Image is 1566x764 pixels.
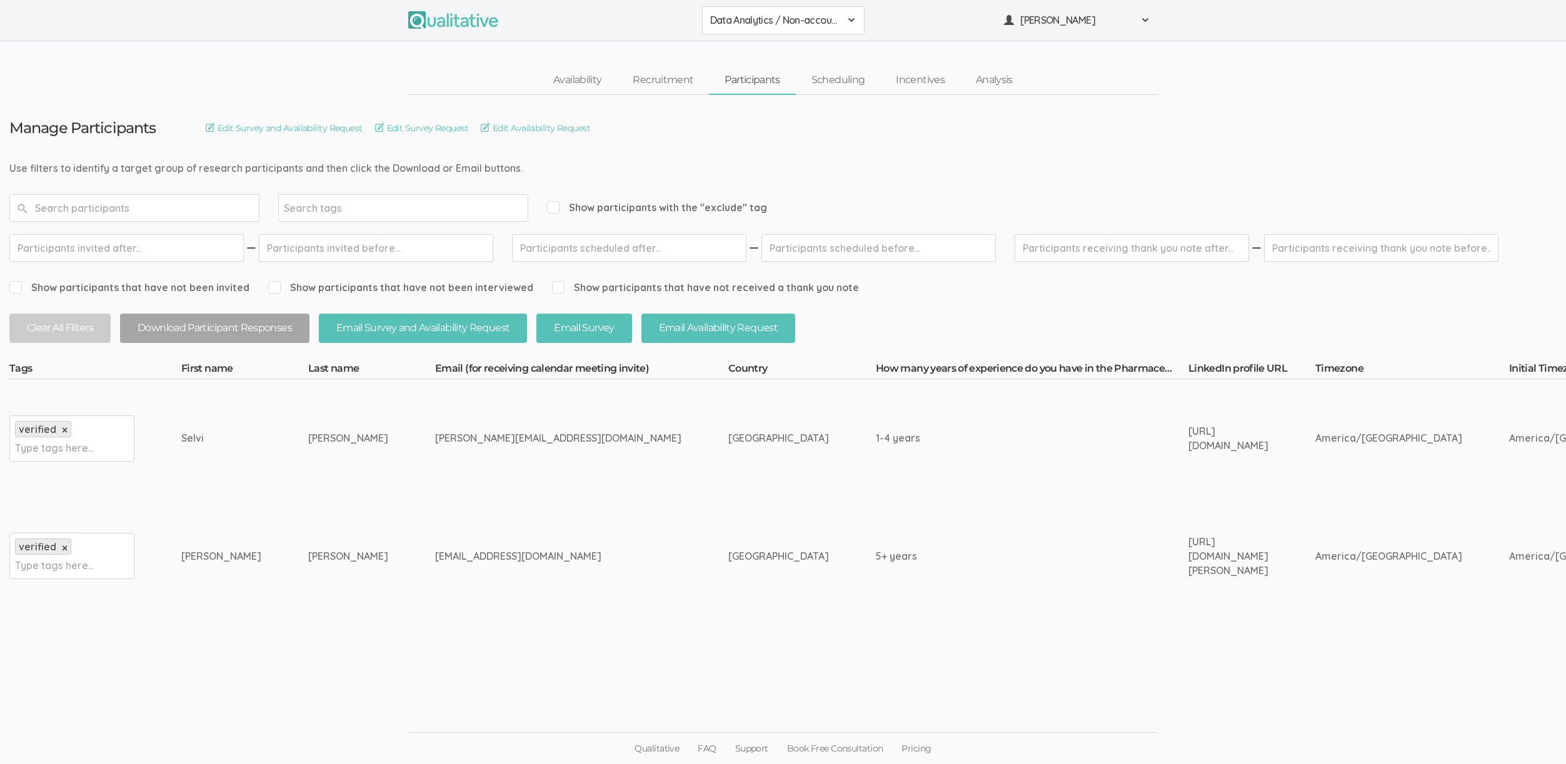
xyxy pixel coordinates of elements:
[181,549,261,563] div: [PERSON_NAME]
[9,280,249,295] span: Show participants that have not been invited
[536,314,631,343] button: Email Survey
[308,431,388,445] div: [PERSON_NAME]
[435,431,681,445] div: [PERSON_NAME][EMAIL_ADDRESS][DOMAIN_NAME]
[778,733,893,764] a: Book Free Consultation
[1503,704,1566,764] iframe: Chat Widget
[761,234,996,262] input: Participants scheduled before...
[375,121,468,135] a: Edit Survey Request
[435,362,728,379] th: Email (for receiving calendar meeting invite)
[710,13,840,27] span: Data Analytics / Non-accounting
[1188,424,1268,453] div: [URL][DOMAIN_NAME]
[62,425,68,435] a: ×
[1020,13,1133,27] span: [PERSON_NAME]
[892,733,940,764] a: Pricing
[19,423,56,435] span: verified
[552,280,859,295] span: Show participants that have not received a thank you note
[9,194,259,222] input: Search participants
[960,67,1028,94] a: Analysis
[120,314,309,343] button: Download Participant Responses
[245,234,258,262] img: dash.svg
[9,120,156,136] h3: Manage Participants
[1188,535,1268,578] div: [URL][DOMAIN_NAME][PERSON_NAME]
[880,67,960,94] a: Incentives
[206,121,363,135] a: Edit Survey and Availability Request
[641,314,795,343] button: Email Availability Request
[319,314,527,343] button: Email Survey and Availability Request
[408,11,498,29] img: Qualitative
[9,362,181,379] th: Tags
[547,201,767,215] span: Show participants with the "exclude" tag
[617,67,709,94] a: Recruitment
[15,557,93,573] input: Type tags here...
[625,733,688,764] a: Qualitative
[181,362,308,379] th: First name
[9,314,111,343] button: Clear All Filters
[1264,234,1498,262] input: Participants receiving thank you note before...
[259,234,493,262] input: Participants invited before...
[728,431,829,445] div: [GEOGRAPHIC_DATA]
[996,6,1158,34] button: [PERSON_NAME]
[9,234,244,262] input: Participants invited after...
[1250,234,1263,262] img: dash.svg
[435,549,681,563] div: [EMAIL_ADDRESS][DOMAIN_NAME]
[728,549,829,563] div: [GEOGRAPHIC_DATA]
[709,67,795,94] a: Participants
[62,543,68,553] a: ×
[268,280,533,295] span: Show participants that have not been interviewed
[1315,379,1509,497] td: America/[GEOGRAPHIC_DATA]
[688,733,725,764] a: FAQ
[1315,362,1509,379] th: Timezone
[796,67,881,94] a: Scheduling
[1188,362,1315,379] th: LinkedIn profile URL
[748,234,760,262] img: dash.svg
[876,362,1188,379] th: How many years of experience do you have in the Pharmaceutical/Biotech industry?
[181,431,261,445] div: Selvi
[1015,234,1249,262] input: Participants receiving thank you note after...
[702,6,865,34] button: Data Analytics / Non-accounting
[726,733,778,764] a: Support
[512,234,746,262] input: Participants scheduled after...
[1315,497,1509,615] td: America/[GEOGRAPHIC_DATA]
[876,549,1142,563] div: 5+ years
[876,431,1142,445] div: 1-4 years
[481,121,590,135] a: Edit Availability Request
[728,362,876,379] th: Country
[538,67,617,94] a: Availability
[19,540,56,553] span: verified
[308,549,388,563] div: [PERSON_NAME]
[284,200,362,216] input: Search tags
[15,440,93,456] input: Type tags here...
[308,362,435,379] th: Last name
